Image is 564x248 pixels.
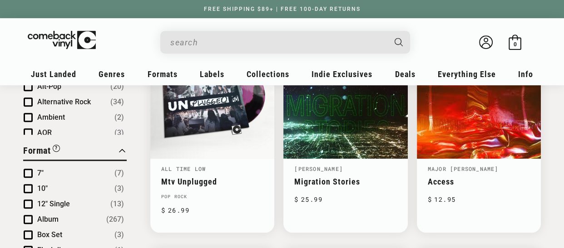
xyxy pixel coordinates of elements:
[312,69,372,79] span: Indie Exclusives
[395,69,416,79] span: Deals
[428,165,499,172] a: Major [PERSON_NAME]
[37,169,44,177] span: 7"
[37,199,70,208] span: 12" Single
[387,31,411,53] button: Search
[106,214,124,225] span: Number of products: (267)
[37,82,61,91] span: Alt-Pop
[31,69,76,79] span: Just Landed
[170,33,386,52] input: When autocomplete results are available use up and down arrows to review and enter to select
[23,145,50,156] span: Format
[37,113,65,122] span: Ambient
[294,177,396,186] a: Migration Stories
[518,69,533,79] span: Info
[110,97,124,107] span: Number of products: (34)
[160,31,410,53] div: Search
[114,183,124,194] span: Number of products: (3)
[161,177,263,186] a: Mtv Unplugged
[110,199,124,209] span: Number of products: (13)
[428,177,530,186] a: Access
[148,69,178,79] span: Formats
[195,6,370,12] a: FREE SHIPPING $89+ | FREE 100-DAY RETURNS
[99,69,125,79] span: Genres
[200,69,224,79] span: Labels
[37,128,52,137] span: AOR
[247,69,289,79] span: Collections
[37,215,59,224] span: Album
[114,127,124,138] span: Number of products: (3)
[37,184,48,193] span: 10"
[294,165,343,172] a: [PERSON_NAME]
[514,41,517,48] span: 0
[161,165,206,172] a: All Time Low
[114,112,124,123] span: Number of products: (2)
[23,144,60,160] button: Filter by Format
[114,168,124,179] span: Number of products: (7)
[37,230,62,239] span: Box Set
[37,97,91,106] span: Alternative Rock
[438,69,496,79] span: Everything Else
[114,229,124,240] span: Number of products: (3)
